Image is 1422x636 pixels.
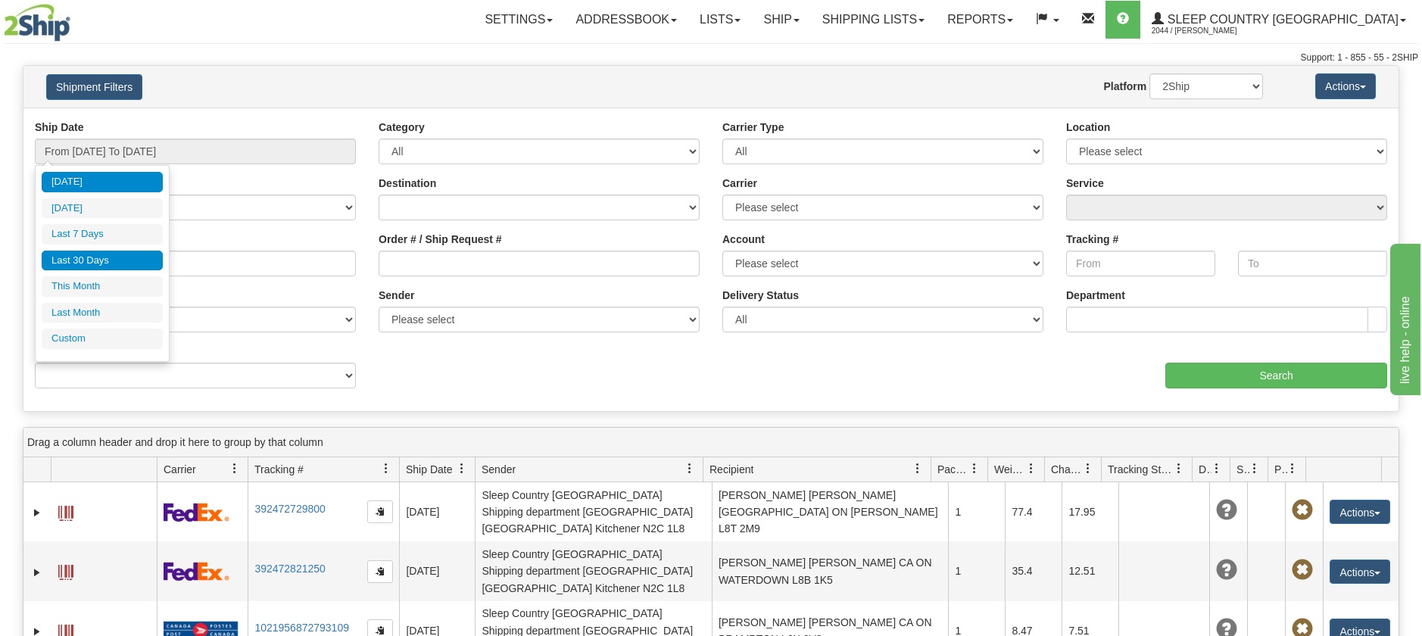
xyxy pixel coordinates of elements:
span: Sender [482,462,516,477]
li: [DATE] [42,198,163,219]
span: Unknown [1216,560,1237,581]
td: [PERSON_NAME] [PERSON_NAME] [GEOGRAPHIC_DATA] ON [PERSON_NAME] L8T 2M9 [712,482,949,541]
button: Actions [1330,560,1390,584]
input: To [1238,251,1387,276]
a: Addressbook [564,1,688,39]
td: Sleep Country [GEOGRAPHIC_DATA] Shipping department [GEOGRAPHIC_DATA] [GEOGRAPHIC_DATA] Kitchener... [475,482,712,541]
button: Actions [1315,73,1376,99]
a: Expand [30,505,45,520]
label: Department [1066,288,1125,303]
td: 17.95 [1062,482,1118,541]
span: Charge [1051,462,1083,477]
a: Sleep Country [GEOGRAPHIC_DATA] 2044 / [PERSON_NAME] [1140,1,1417,39]
a: Ship Date filter column settings [449,456,475,482]
div: grid grouping header [23,428,1399,457]
label: Service [1066,176,1104,191]
label: Account [722,232,765,247]
span: Unknown [1216,500,1237,521]
span: Recipient [709,462,753,477]
img: 2 - FedEx Express® [164,503,229,522]
a: Shipment Issues filter column settings [1242,456,1268,482]
a: 392472821250 [254,563,325,575]
span: Ship Date [406,462,452,477]
a: Reports [936,1,1024,39]
label: Carrier [722,176,757,191]
a: Recipient filter column settings [905,456,931,482]
button: Copy to clipboard [367,560,393,583]
span: Shipment Issues [1236,462,1249,477]
span: Pickup Status [1274,462,1287,477]
a: Weight filter column settings [1018,456,1044,482]
li: [DATE] [42,172,163,192]
li: Last 30 Days [42,251,163,271]
a: Tracking # filter column settings [373,456,399,482]
span: Pickup Not Assigned [1292,500,1313,521]
a: Settings [473,1,564,39]
a: Expand [30,565,45,580]
a: Label [58,558,73,582]
label: Platform [1103,79,1146,94]
a: Delivery Status filter column settings [1204,456,1230,482]
label: Carrier Type [722,120,784,135]
a: Lists [688,1,752,39]
button: Actions [1330,500,1390,524]
td: 1 [948,482,1005,541]
label: Category [379,120,425,135]
span: Tracking Status [1108,462,1174,477]
a: Label [58,499,73,523]
span: Tracking # [254,462,304,477]
span: Packages [937,462,969,477]
li: This Month [42,276,163,297]
a: Pickup Status filter column settings [1280,456,1305,482]
td: [DATE] [399,541,475,600]
a: 392472729800 [254,503,325,515]
span: 2044 / [PERSON_NAME] [1152,23,1265,39]
input: From [1066,251,1215,276]
td: Sleep Country [GEOGRAPHIC_DATA] Shipping department [GEOGRAPHIC_DATA] [GEOGRAPHIC_DATA] Kitchener... [475,541,712,600]
a: Packages filter column settings [962,456,987,482]
a: Charge filter column settings [1075,456,1101,482]
a: Tracking Status filter column settings [1166,456,1192,482]
button: Copy to clipboard [367,500,393,523]
label: Ship Date [35,120,84,135]
label: Location [1066,120,1110,135]
td: 77.4 [1005,482,1062,541]
li: Custom [42,329,163,349]
label: Delivery Status [722,288,799,303]
div: Support: 1 - 855 - 55 - 2SHIP [4,51,1418,64]
a: Shipping lists [811,1,936,39]
a: 1021956872793109 [254,622,349,634]
td: [PERSON_NAME] [PERSON_NAME] CA ON WATERDOWN L8B 1K5 [712,541,949,600]
img: logo2044.jpg [4,4,70,42]
td: [DATE] [399,482,475,541]
label: Tracking # [1066,232,1118,247]
iframe: chat widget [1387,241,1420,395]
label: Sender [379,288,414,303]
a: Carrier filter column settings [222,456,248,482]
li: Last 7 Days [42,224,163,245]
label: Destination [379,176,436,191]
span: Weight [994,462,1026,477]
span: Delivery Status [1199,462,1212,477]
span: Carrier [164,462,196,477]
td: 35.4 [1005,541,1062,600]
button: Shipment Filters [46,74,142,100]
span: Sleep Country [GEOGRAPHIC_DATA] [1164,13,1399,26]
li: Last Month [42,303,163,323]
a: Ship [752,1,810,39]
td: 12.51 [1062,541,1118,600]
div: live help - online [11,9,140,27]
img: 2 - FedEx Express® [164,562,229,581]
input: Search [1165,363,1387,388]
td: 1 [948,541,1005,600]
a: Sender filter column settings [677,456,703,482]
span: Pickup Not Assigned [1292,560,1313,581]
label: Order # / Ship Request # [379,232,502,247]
